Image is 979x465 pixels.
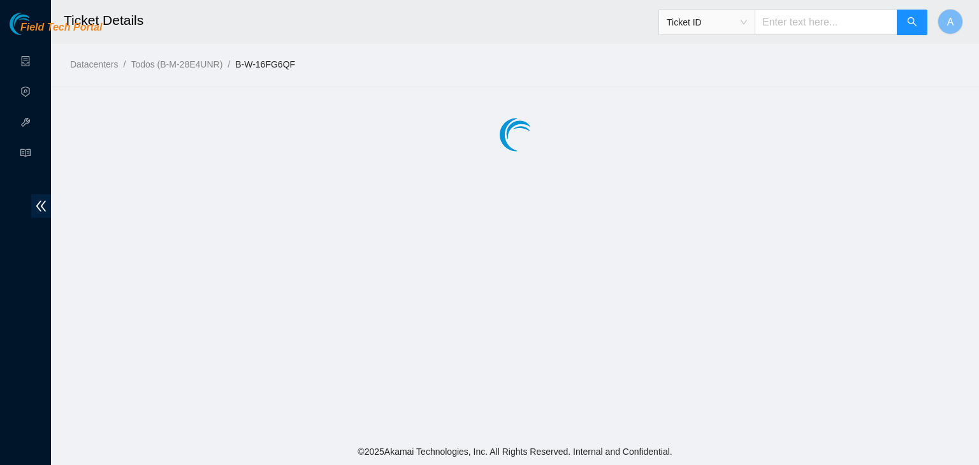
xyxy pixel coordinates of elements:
[10,23,102,39] a: Akamai TechnologiesField Tech Portal
[20,142,31,168] span: read
[70,59,118,69] a: Datacenters
[938,9,963,34] button: A
[131,59,222,69] a: Todos (B-M-28E4UNR)
[897,10,927,35] button: search
[51,438,979,465] footer: © 2025 Akamai Technologies, Inc. All Rights Reserved. Internal and Confidential.
[947,14,954,30] span: A
[907,17,917,29] span: search
[20,22,102,34] span: Field Tech Portal
[228,59,230,69] span: /
[31,194,51,218] span: double-left
[123,59,126,69] span: /
[755,10,897,35] input: Enter text here...
[10,13,64,35] img: Akamai Technologies
[235,59,295,69] a: B-W-16FG6QF
[667,13,747,32] span: Ticket ID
